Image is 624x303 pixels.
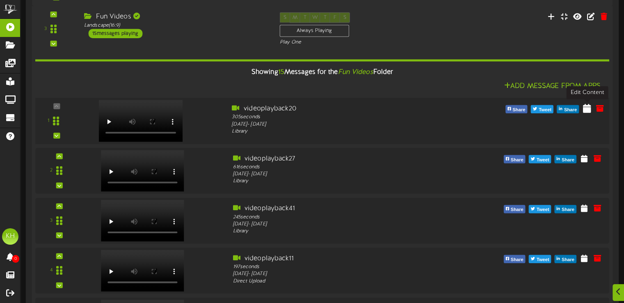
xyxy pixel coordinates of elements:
[509,206,525,215] span: Share
[232,128,461,135] div: Library
[503,205,525,213] button: Share
[233,278,460,285] div: Direct Upload
[2,228,18,245] div: KH
[503,155,525,163] button: Share
[555,155,576,163] button: Share
[29,64,615,81] div: Showing Messages for the Folder
[338,69,373,76] i: Fun Videos
[84,12,267,22] div: Fun Videos
[531,105,553,113] button: Tweet
[233,204,460,213] div: videoplayback41
[278,69,284,76] span: 15
[511,106,527,115] span: Share
[233,254,460,264] div: videoplayback11
[503,255,525,263] button: Share
[233,171,460,178] div: [DATE] - [DATE]
[562,106,578,115] span: Share
[509,255,525,264] span: Share
[233,221,460,228] div: [DATE] - [DATE]
[280,25,349,37] div: Always Playing
[233,214,460,221] div: 245 seconds
[12,255,19,263] span: 0
[529,155,551,163] button: Tweet
[555,255,576,263] button: Share
[232,114,461,121] div: 305 seconds
[535,156,551,165] span: Tweet
[560,156,576,165] span: Share
[233,164,460,171] div: 616 seconds
[560,206,576,215] span: Share
[560,255,576,264] span: Share
[535,206,551,215] span: Tweet
[555,205,576,213] button: Share
[529,255,551,263] button: Tweet
[502,82,603,92] button: Add Message From Apps
[535,255,551,264] span: Tweet
[505,105,528,113] button: Share
[233,271,460,278] div: [DATE] - [DATE]
[557,105,579,113] button: Share
[233,154,460,164] div: videoplayback27
[232,121,461,129] div: [DATE] - [DATE]
[509,156,525,165] span: Share
[537,106,553,115] span: Tweet
[232,104,461,114] div: videoplayback20
[88,29,142,38] div: 15 messages playing
[529,205,551,213] button: Tweet
[280,39,414,46] div: Play One
[84,22,267,29] div: Landscape ( 16:9 )
[233,228,460,235] div: Library
[233,178,460,185] div: Library
[233,264,460,271] div: 197 seconds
